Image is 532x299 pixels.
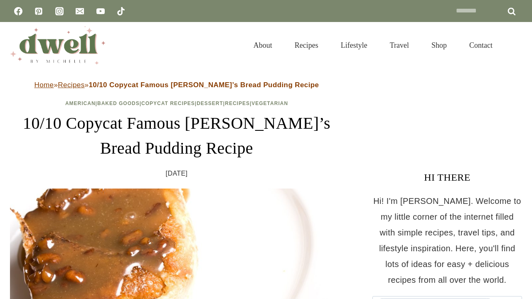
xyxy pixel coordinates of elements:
[330,31,379,60] a: Lifestyle
[420,31,458,60] a: Shop
[34,81,319,89] span: » »
[372,170,522,185] h3: HI THERE
[242,31,504,60] nav: Primary Navigation
[10,26,106,64] img: DWELL by michelle
[372,193,522,288] p: Hi! I'm [PERSON_NAME]. Welcome to my little corner of the internet filled with simple recipes, tr...
[283,31,330,60] a: Recipes
[458,31,504,60] a: Contact
[92,3,109,20] a: YouTube
[225,100,250,106] a: Recipes
[10,111,343,161] h1: 10/10 Copycat Famous [PERSON_NAME]’s Bread Pudding Recipe
[166,167,188,180] time: [DATE]
[71,3,88,20] a: Email
[10,3,27,20] a: Facebook
[508,38,522,52] button: View Search Form
[89,81,319,89] strong: 10/10 Copycat Famous [PERSON_NAME]’s Bread Pudding Recipe
[97,100,140,106] a: Baked Goods
[251,100,288,106] a: Vegetarian
[65,100,96,106] a: American
[51,3,68,20] a: Instagram
[197,100,223,106] a: Dessert
[65,100,288,106] span: | | | | |
[58,81,84,89] a: Recipes
[34,81,54,89] a: Home
[242,31,283,60] a: About
[113,3,129,20] a: TikTok
[141,100,195,106] a: Copycat Recipes
[30,3,47,20] a: Pinterest
[379,31,420,60] a: Travel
